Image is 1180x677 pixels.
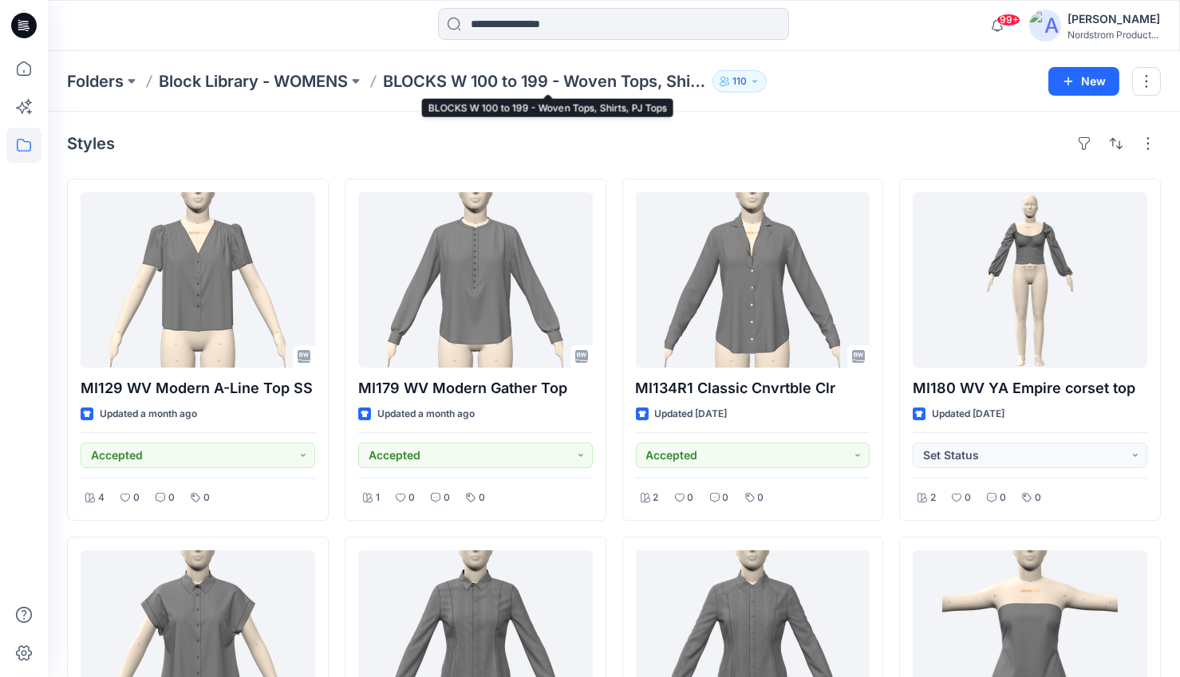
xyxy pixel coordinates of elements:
[913,377,1147,400] p: MI180 WV YA Empire corset top
[444,490,450,506] p: 0
[930,490,936,506] p: 2
[932,406,1004,423] p: Updated [DATE]
[655,406,728,423] p: Updated [DATE]
[408,490,415,506] p: 0
[965,490,971,506] p: 0
[1068,10,1160,29] div: [PERSON_NAME]
[67,134,115,153] h4: Styles
[723,490,729,506] p: 0
[653,490,659,506] p: 2
[98,490,105,506] p: 4
[732,73,747,90] p: 110
[100,406,197,423] p: Updated a month ago
[688,490,694,506] p: 0
[67,70,124,92] a: Folders
[636,377,870,400] p: MI134R1 Classic Cnvrtble Clr
[358,192,593,368] a: MI179 WV Modern Gather Top
[758,490,764,506] p: 0
[1000,490,1006,506] p: 0
[1029,10,1061,41] img: avatar
[636,192,870,368] a: MI134R1 Classic Cnvrtble Clr
[712,70,767,92] button: 110
[1048,67,1119,96] button: New
[133,490,140,506] p: 0
[376,490,380,506] p: 1
[996,14,1020,26] span: 99+
[479,490,485,506] p: 0
[159,70,348,92] a: Block Library - WOMENS
[913,192,1147,368] a: MI180 WV YA Empire corset top
[1035,490,1041,506] p: 0
[1068,29,1160,41] div: Nordstrom Product...
[377,406,475,423] p: Updated a month ago
[383,70,706,92] p: BLOCKS W 100 to 199 - Woven Tops, Shirts, PJ Tops
[81,192,315,368] a: MI129 WV Modern A-Line Top SS
[358,377,593,400] p: MI179 WV Modern Gather Top
[203,490,210,506] p: 0
[168,490,175,506] p: 0
[81,377,315,400] p: MI129 WV Modern A-Line Top SS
